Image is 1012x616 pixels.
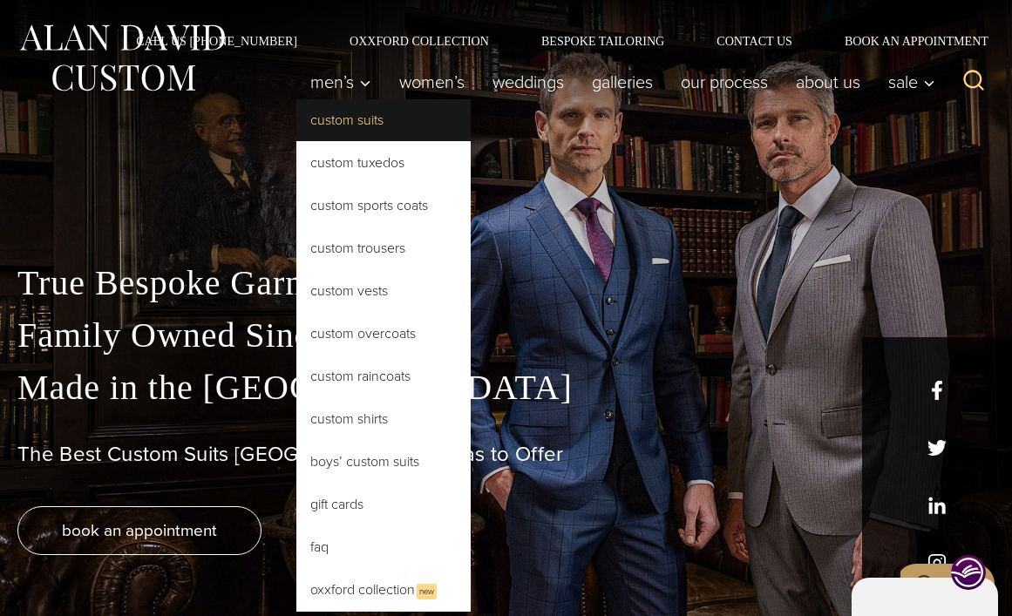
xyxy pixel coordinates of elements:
button: Men’s sub menu toggle [296,64,385,99]
a: Custom Tuxedos [296,142,471,184]
img: Alan David Custom [17,19,227,97]
a: About Us [782,64,874,99]
a: Women’s [385,64,479,99]
nav: Secondary Navigation [110,35,995,47]
a: Custom Suits [296,99,471,141]
a: Our Process [667,64,782,99]
a: Custom Raincoats [296,355,471,397]
button: View Search Form [953,61,995,103]
a: Custom Sports Coats [296,185,471,227]
a: Bespoke Tailoring [515,35,690,47]
h1: The Best Custom Suits [GEOGRAPHIC_DATA] Has to Offer [17,442,995,467]
button: Sale sub menu toggle [874,64,944,99]
span: New [417,584,437,599]
a: book an appointment [17,506,261,555]
a: Contact Us [690,35,818,47]
a: Call Us [PHONE_NUMBER] [110,35,323,47]
a: Galleries [578,64,667,99]
span: book an appointment [62,518,217,543]
nav: Primary Navigation [296,64,944,99]
a: weddings [479,64,578,99]
a: Custom Shirts [296,398,471,440]
a: Custom Trousers [296,227,471,269]
a: FAQ [296,526,471,568]
p: True Bespoke Garments Family Owned Since [DATE] Made in the [GEOGRAPHIC_DATA] [17,257,995,414]
a: Boys’ Custom Suits [296,441,471,483]
a: Custom Vests [296,270,471,312]
a: Oxxford Collection [323,35,515,47]
a: Custom Overcoats [296,313,471,355]
a: Gift Cards [296,484,471,525]
a: Oxxford CollectionNew [296,569,471,612]
a: Book an Appointment [818,35,995,47]
iframe: Opens a widget where you can chat to one of our agents [900,564,995,607]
